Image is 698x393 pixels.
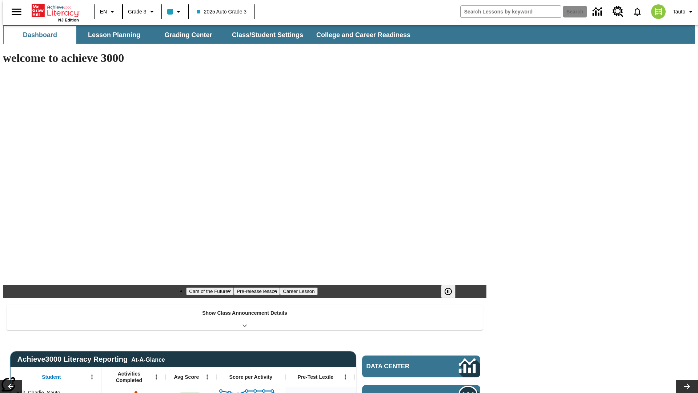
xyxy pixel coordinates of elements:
[32,3,79,18] a: Home
[651,4,666,19] img: avatar image
[676,380,698,393] button: Lesson carousel, Next
[151,372,162,382] button: Open Menu
[298,374,334,380] span: Pre-Test Lexile
[628,2,647,21] a: Notifications
[100,8,107,16] span: EN
[3,51,486,65] h1: welcome to achieve 3000
[310,26,416,44] button: College and Career Readiness
[3,26,417,44] div: SubNavbar
[588,2,608,22] a: Data Center
[78,26,151,44] button: Lesson Planning
[366,363,434,370] span: Data Center
[3,6,106,19] body: Maximum 600 characters Press Escape to exit toolbar Press Alt + F10 to reach toolbar
[280,287,317,295] button: Slide 3 Career Lesson
[58,18,79,22] span: NJ Edition
[186,287,234,295] button: Slide 1 Cars of the Future?
[4,26,76,44] button: Dashboard
[128,8,147,16] span: Grade 3
[670,5,698,18] button: Profile/Settings
[441,285,463,298] div: Pause
[174,374,199,380] span: Avg Score
[202,309,287,317] p: Show Class Announcement Details
[229,374,273,380] span: Score per Activity
[42,374,61,380] span: Student
[3,6,106,19] p: Announcements @#$%) at [DATE] 4:20:26 PM
[340,372,351,382] button: Open Menu
[131,355,165,363] div: At-A-Glance
[461,6,561,17] input: search field
[152,26,225,44] button: Grading Center
[3,25,695,44] div: SubNavbar
[197,8,247,16] span: 2025 Auto Grade 3
[164,5,186,18] button: Class color is light blue. Change class color
[202,372,213,382] button: Open Menu
[87,372,97,382] button: Open Menu
[234,287,280,295] button: Slide 2 Pre-release lesson
[608,2,628,21] a: Resource Center, Will open in new tab
[673,8,685,16] span: Tauto
[441,285,456,298] button: Pause
[105,370,153,384] span: Activities Completed
[32,3,79,22] div: Home
[647,2,670,21] button: Select a new avatar
[7,305,483,330] div: Show Class Announcement Details
[17,355,165,364] span: Achieve3000 Literacy Reporting
[362,356,480,377] a: Data Center
[125,5,159,18] button: Grade: Grade 3, Select a grade
[6,1,27,23] button: Open side menu
[97,5,120,18] button: Language: EN, Select a language
[226,26,309,44] button: Class/Student Settings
